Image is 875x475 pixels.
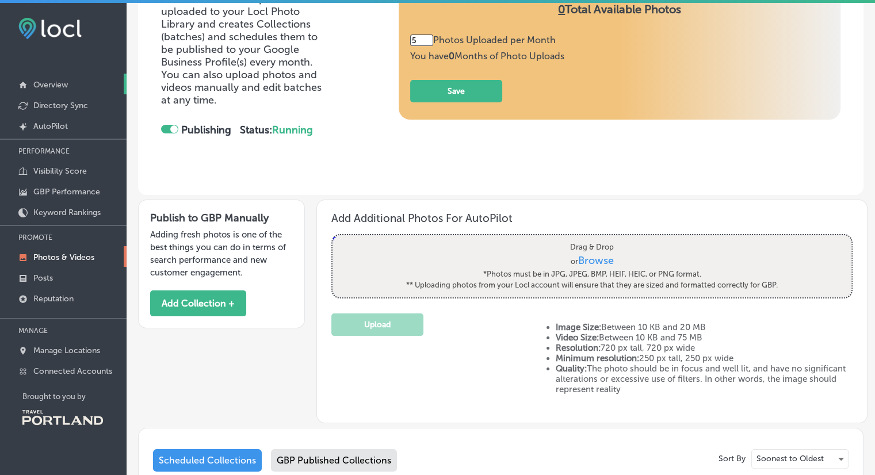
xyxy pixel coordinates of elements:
[153,449,262,472] div: Scheduled Collections
[240,124,313,136] strong: Status:
[150,228,293,279] p: Adding fresh photos is one of the best things you can do in terms of search performance and new c...
[410,35,564,46] div: Photos Uploaded per Month
[752,450,848,468] div: Soonest to Oldest
[556,322,853,332] li: Between 10 KB and 20 MB
[578,254,614,267] span: Browse
[22,392,127,401] p: Brought to you by
[33,346,100,355] p: Manage Locations
[22,410,103,425] img: Travel Portland
[410,51,564,62] span: You have Months of Photo Uploads
[556,353,853,363] li: 250 px tall, 250 px wide
[449,51,454,62] b: 0
[331,212,853,225] h3: Add Additional Photos For AutoPilot
[150,212,293,224] h3: Publish to GBP Manually
[556,363,853,394] li: The photo should be in focus and well lit, and have no significant alterations or excessive use o...
[331,313,423,336] button: Upload
[33,208,101,217] p: Keyword Rankings
[33,121,68,131] p: AutoPilot
[556,332,853,343] li: Between 10 KB and 75 MB
[558,2,565,16] span: 0
[33,294,74,304] p: Reputation
[33,166,87,176] p: Visibility Score
[719,454,746,463] p: Sort By
[410,80,502,102] button: Save
[33,101,88,110] p: Directory Sync
[556,332,599,343] strong: Video Size:
[150,290,246,316] button: Add Collection +
[33,187,100,197] p: GBP Performance
[403,238,782,295] label: Drag & Drop or *Photos must be in JPG, JPEG, BMP, HEIF, HEIC, or PNG format. ** Uploading photos ...
[18,18,82,39] img: fda3e92497d09a02dc62c9cd864e3231.png
[556,343,601,353] strong: Resolution:
[33,252,94,262] p: Photos & Videos
[410,2,829,35] h4: Total Available Photos
[410,35,433,46] input: 10
[33,80,68,90] p: Overview
[272,124,313,136] span: Running
[556,363,587,374] strong: Quality:
[181,124,231,136] strong: Publishing
[556,353,639,363] strong: Minimum resolution:
[33,273,53,283] p: Posts
[33,366,112,376] p: Connected Accounts
[556,322,601,332] strong: Image Size:
[556,343,853,353] li: 720 px tall, 720 px wide
[271,449,397,472] div: GBP Published Collections
[756,453,824,464] p: Soonest to Oldest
